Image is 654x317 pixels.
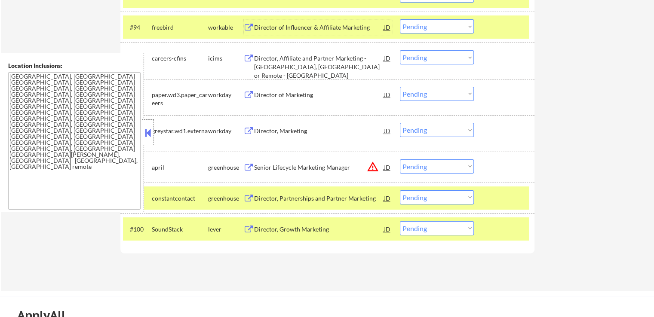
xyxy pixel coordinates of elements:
div: JD [383,221,392,237]
div: april [152,163,208,172]
div: Location Inclusions: [8,61,141,70]
div: Director of Marketing [254,91,384,99]
button: warning_amber [367,161,379,173]
div: greenhouse [208,194,243,203]
div: SoundStack [152,225,208,234]
div: lever [208,225,243,234]
div: greenhouse [208,163,243,172]
div: Director of Influencer & Affiliate Marketing [254,23,384,32]
div: #100 [130,225,145,234]
div: workday [208,127,243,135]
div: JD [383,123,392,138]
div: JD [383,87,392,102]
div: Senior Lifecycle Marketing Manager [254,163,384,172]
div: JD [383,50,392,66]
div: Director, Affiliate and Partner Marketing - [GEOGRAPHIC_DATA], [GEOGRAPHIC_DATA] or Remote - [GEO... [254,54,384,79]
div: careers-cfins [152,54,208,63]
div: workday [208,91,243,99]
div: workable [208,23,243,32]
div: paper.wd3.paper_careers [152,91,208,107]
div: #94 [130,23,145,32]
div: Director, Marketing [254,127,384,135]
div: icims [208,54,243,63]
div: freebird [152,23,208,32]
div: constantcontact [152,194,208,203]
div: JD [383,190,392,206]
div: greystar.wd1.external [152,127,208,143]
div: JD [383,19,392,35]
div: Director, Growth Marketing [254,225,384,234]
div: JD [383,159,392,175]
div: Director, Partnerships and Partner Marketing [254,194,384,203]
